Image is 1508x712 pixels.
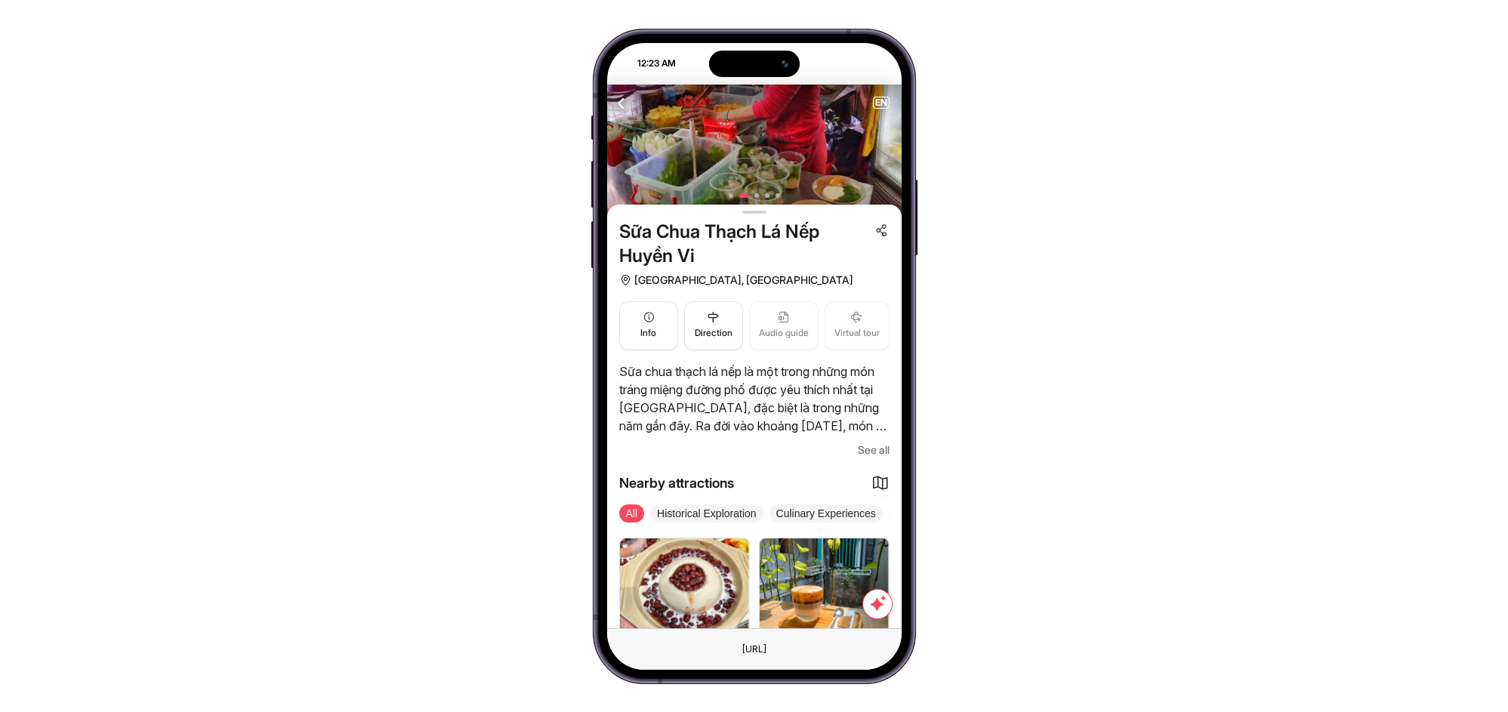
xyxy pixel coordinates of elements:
[619,362,890,435] p: Sữa chua thạch lá nếp là một trong những món tráng miệng đường phố được yêu thích nhất tại [GEOGR...
[776,193,780,198] button: 5
[858,441,890,459] span: See all
[619,220,868,268] span: Sữa Chua Thạch Lá Nếp Huyền Vi
[769,504,883,522] span: Culinary Experiences
[760,538,889,646] img: C.O.C Legacy Specialty Coffee
[889,504,976,522] span: Lively & Vibrant
[754,193,759,198] button: 3
[874,97,889,108] span: EN
[873,97,890,109] button: EN
[640,326,656,341] span: Info
[695,326,732,341] span: Direction
[619,504,645,522] span: All
[834,326,880,341] span: Virtual tour
[650,504,763,522] span: Historical Exploration
[619,301,678,350] button: Info
[684,301,743,350] button: Direction
[634,271,853,289] span: [GEOGRAPHIC_DATA], [GEOGRAPHIC_DATA]
[739,193,748,198] button: 2
[609,57,684,70] div: 12:23 AM
[759,326,809,341] span: Audio guide
[729,193,733,198] button: 1
[765,193,769,198] button: 4
[619,473,734,494] span: Nearby attractions
[730,640,779,659] div: This is a fake element. To change the URL just use the Browser text field on the top.
[620,538,749,646] img: Che Dung 95
[825,301,890,350] button: Virtual tour
[749,301,819,350] button: Audio guide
